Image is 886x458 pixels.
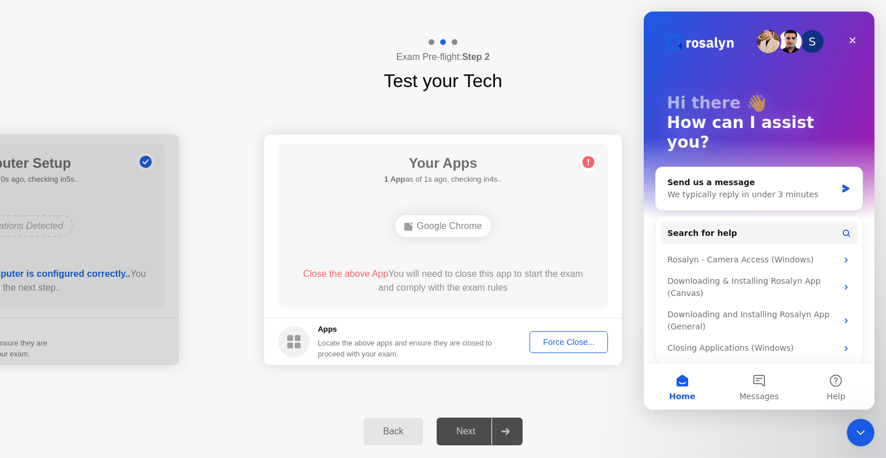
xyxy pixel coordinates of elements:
[303,269,388,279] span: Close the above App
[384,174,502,185] h5: as of 1s ago, checking in4s..
[530,331,608,353] button: Force Close...
[395,215,491,237] div: Google Chrome
[384,67,502,95] h1: Test your Tech
[318,324,493,335] h5: Apps
[384,153,502,174] h1: Your Apps
[462,52,490,62] b: Step 2
[534,337,604,347] div: Force Close...
[367,426,419,437] div: Back
[396,50,490,64] h4: Exam Pre-flight:
[847,419,874,446] iframe: Intercom live chat
[318,337,493,359] div: Locate the above apps and ensure they are closed to proceed with your exam.
[440,426,491,437] div: Next
[363,418,423,445] button: Back
[437,418,523,445] button: Next
[384,175,405,183] b: 1 App
[295,267,592,295] div: You will need to close this app to start the exam and comply with the exam rules
[644,12,874,410] iframe: Intercom live chat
